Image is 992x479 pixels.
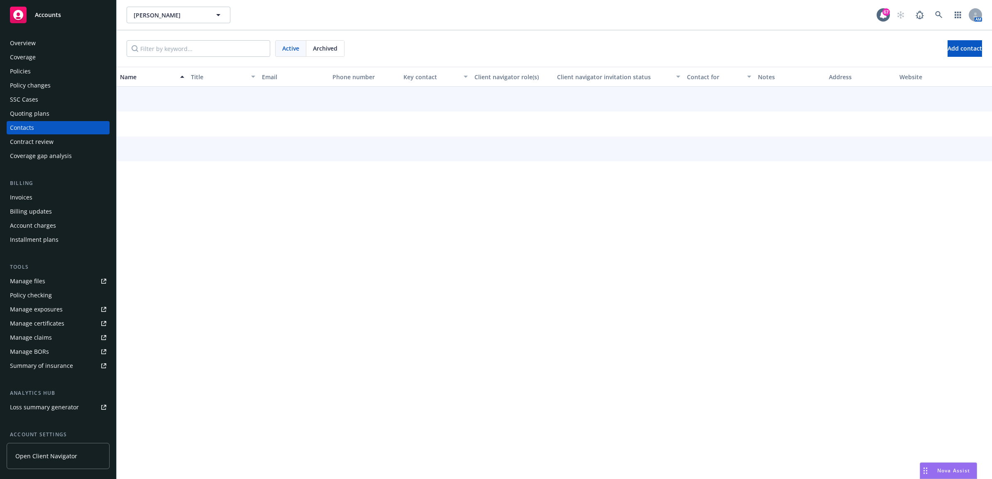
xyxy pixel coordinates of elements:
[758,73,822,81] div: Notes
[329,67,400,87] button: Phone number
[684,67,755,87] button: Contact for
[950,7,966,23] a: Switch app
[259,67,330,87] button: Email
[899,73,964,81] div: Website
[826,67,897,87] button: Address
[829,73,893,81] div: Address
[7,430,110,439] div: Account settings
[7,345,110,358] a: Manage BORs
[10,191,32,204] div: Invoices
[10,275,45,288] div: Manage files
[7,219,110,232] a: Account charges
[10,36,36,50] div: Overview
[7,389,110,397] div: Analytics hub
[10,65,31,78] div: Policies
[10,205,52,218] div: Billing updates
[7,3,110,27] a: Accounts
[474,73,550,81] div: Client navigator role(s)
[10,149,72,163] div: Coverage gap analysis
[10,135,54,148] div: Contract review
[557,73,671,81] div: Client navigator invitation status
[262,73,326,81] div: Email
[117,67,188,87] button: Name
[10,317,64,330] div: Manage certificates
[7,93,110,106] a: SSC Cases
[188,67,259,87] button: Title
[127,7,230,23] button: [PERSON_NAME]
[471,67,554,87] button: Client navigator role(s)
[127,40,270,57] input: Filter by keyword...
[313,44,337,53] span: Archived
[282,44,299,53] span: Active
[911,7,928,23] a: Report a Bug
[7,317,110,330] a: Manage certificates
[403,73,459,81] div: Key contact
[7,107,110,120] a: Quoting plans
[15,452,77,460] span: Open Client Navigator
[10,289,52,302] div: Policy checking
[7,359,110,372] a: Summary of insurance
[7,135,110,148] a: Contract review
[687,73,742,81] div: Contact for
[892,7,909,23] a: Start snowing
[10,51,36,64] div: Coverage
[10,331,52,344] div: Manage claims
[920,462,977,479] button: Nova Assist
[896,67,967,87] button: Website
[7,233,110,246] a: Installment plans
[7,289,110,302] a: Policy checking
[7,275,110,288] a: Manage files
[10,93,38,106] div: SSC Cases
[10,107,49,120] div: Quoting plans
[7,51,110,64] a: Coverage
[7,401,110,414] a: Loss summary generator
[7,205,110,218] a: Billing updates
[10,401,79,414] div: Loss summary generator
[7,79,110,92] a: Policy changes
[10,79,51,92] div: Policy changes
[10,121,34,134] div: Contacts
[7,331,110,344] a: Manage claims
[937,467,970,474] span: Nova Assist
[7,65,110,78] a: Policies
[7,121,110,134] a: Contacts
[120,73,175,81] div: Name
[10,219,56,232] div: Account charges
[332,73,397,81] div: Phone number
[10,359,73,372] div: Summary of insurance
[7,263,110,271] div: Tools
[920,463,931,479] div: Drag to move
[948,40,982,57] button: Add contact
[755,67,826,87] button: Notes
[7,149,110,163] a: Coverage gap analysis
[7,36,110,50] a: Overview
[35,12,61,18] span: Accounts
[191,73,246,81] div: Title
[931,7,947,23] a: Search
[7,179,110,187] div: Billing
[400,67,471,87] button: Key contact
[554,67,684,87] button: Client navigator invitation status
[10,345,49,358] div: Manage BORs
[7,191,110,204] a: Invoices
[7,303,110,316] a: Manage exposures
[948,44,982,52] span: Add contact
[10,233,59,246] div: Installment plans
[134,11,205,19] span: [PERSON_NAME]
[882,8,890,16] div: 67
[10,303,63,316] div: Manage exposures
